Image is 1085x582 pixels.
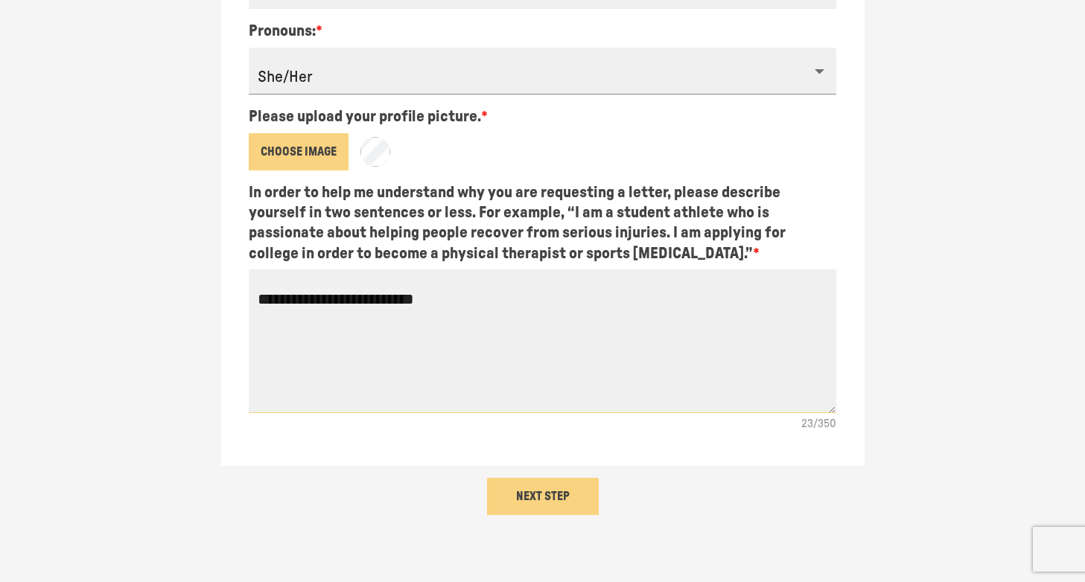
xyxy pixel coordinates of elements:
[249,48,836,95] div: She/Her
[801,417,836,432] p: 23 / 350
[249,21,322,41] p: Pronouns:
[249,133,349,170] label: Choose Image
[487,478,599,515] button: Next Step
[249,182,836,263] p: In order to help me understand why you are requesting a letter, please describe yourself in two s...
[249,106,488,127] p: Please upload your profile picture.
